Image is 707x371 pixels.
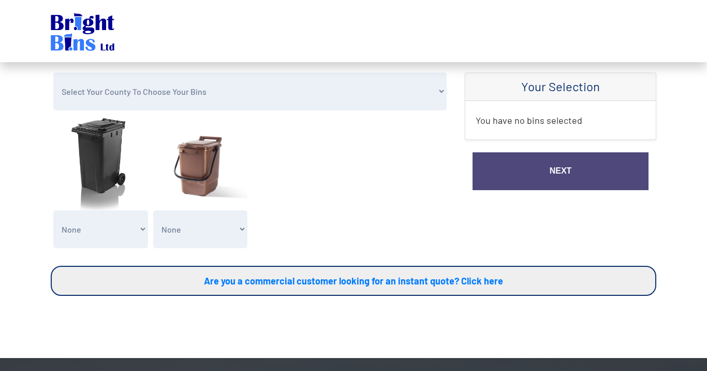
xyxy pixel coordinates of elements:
[53,116,148,210] img: general.jpg
[153,116,248,210] img: food.jpg
[51,266,656,296] a: Are you a commercial customer looking for an instant quote? Click here
[476,111,645,129] p: You have no bins selected
[476,79,645,94] h4: Your Selection
[473,152,649,190] a: Next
